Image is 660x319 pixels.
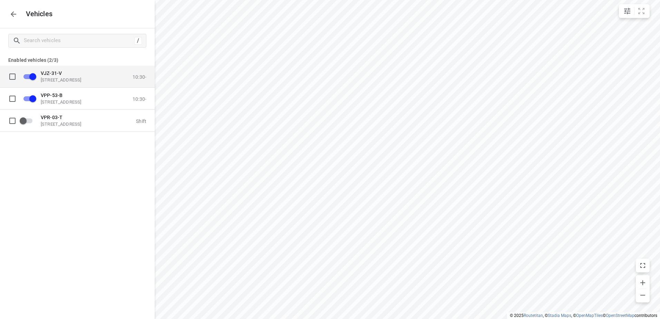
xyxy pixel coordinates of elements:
span: Disable [19,92,37,105]
div: small contained button group [619,4,650,18]
p: [STREET_ADDRESS] [41,77,110,83]
span: VJZ-31-V [41,70,62,76]
input: Search vehicles [24,35,134,46]
p: 10:30- [133,74,146,79]
a: OpenStreetMap [606,313,634,318]
span: Enable [19,114,37,127]
span: VPP-53-B [41,92,62,98]
p: [STREET_ADDRESS] [41,121,110,127]
button: Map settings [620,4,634,18]
p: 10:30- [133,96,146,101]
a: OpenMapTiles [576,313,603,318]
p: [STREET_ADDRESS] [41,99,110,105]
div: / [134,37,142,45]
span: VPR-03-T [41,114,62,120]
li: © 2025 , © , © © contributors [510,313,657,318]
a: Stadia Maps [548,313,571,318]
p: Shift [136,118,146,124]
a: Routetitan [524,313,543,318]
p: Vehicles [20,10,53,18]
